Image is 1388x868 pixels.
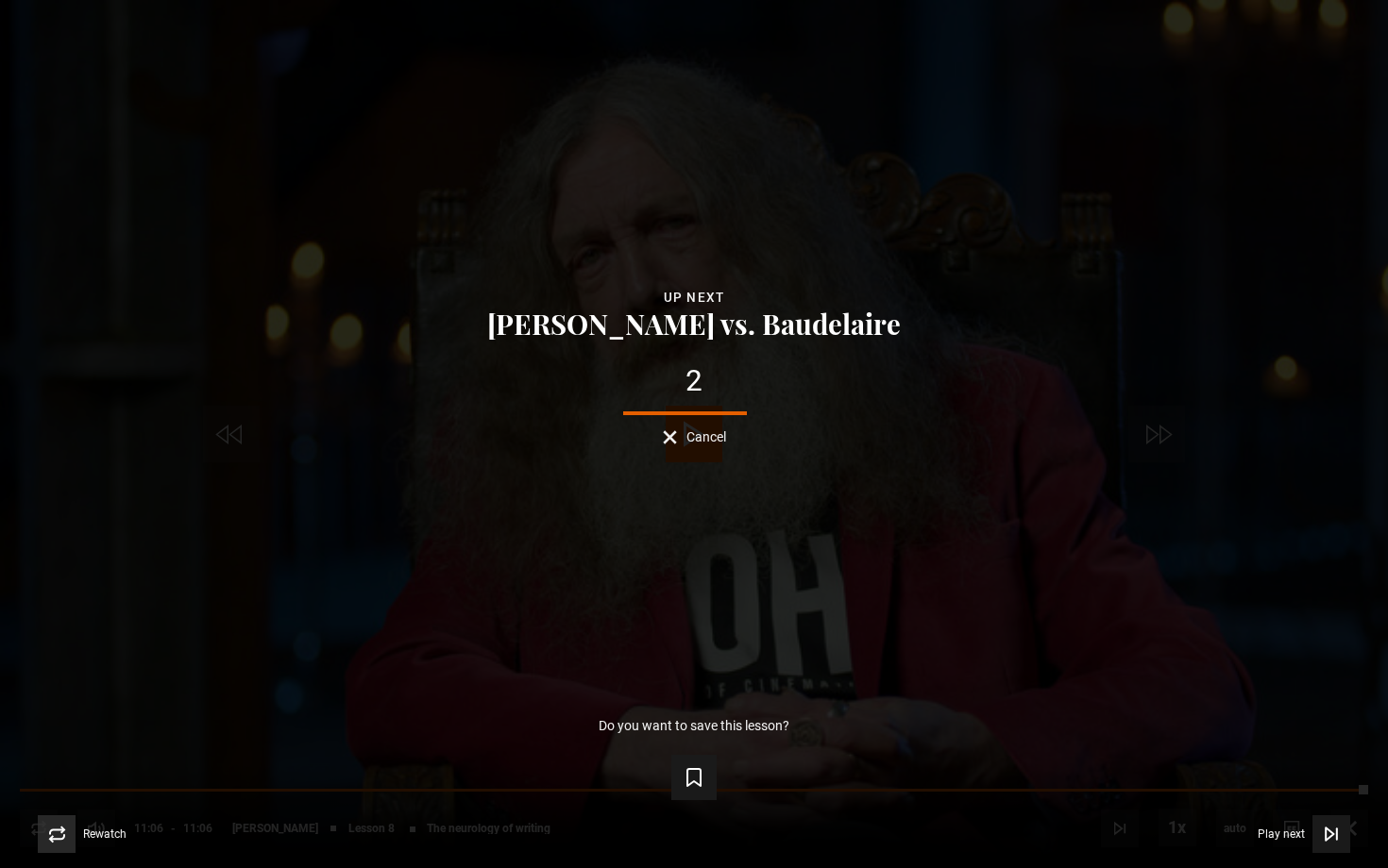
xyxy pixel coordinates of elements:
div: 2 [30,366,1358,396]
div: Up next [30,287,1358,309]
button: Cancel [663,430,726,444]
button: [PERSON_NAME] vs. Baudelaire [482,309,906,338]
p: Do you want to save this lesson? [599,719,789,732]
button: Play next [1258,815,1350,853]
span: Cancel [686,430,726,443]
button: Rewatch [38,815,127,853]
span: Play next [1258,828,1305,840]
span: Rewatch [83,828,127,840]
